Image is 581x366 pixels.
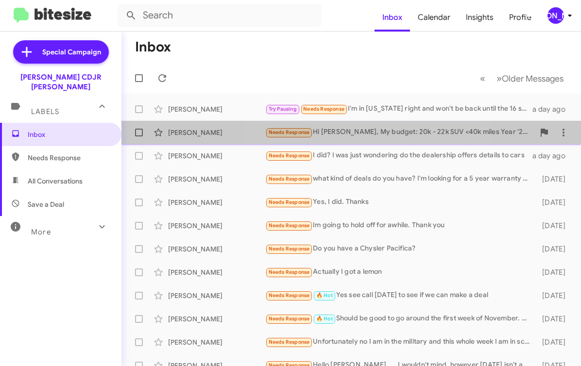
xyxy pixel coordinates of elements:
[265,313,535,324] div: Should be good to go around the first week of November. Also pending the shutdown.
[28,130,110,139] span: Inbox
[28,200,64,209] span: Save a Deal
[168,198,265,207] div: [PERSON_NAME]
[168,174,265,184] div: [PERSON_NAME]
[265,290,535,301] div: Yes see call [DATE] to see if we can make a deal
[168,128,265,137] div: [PERSON_NAME]
[168,314,265,324] div: [PERSON_NAME]
[303,106,344,112] span: Needs Response
[475,68,569,88] nav: Page navigation example
[535,291,573,300] div: [DATE]
[13,40,109,64] a: Special Campaign
[535,221,573,231] div: [DATE]
[496,72,502,84] span: »
[265,336,535,348] div: Unfortunately no I am in the military and this whole week I am in school.
[539,7,570,24] button: [PERSON_NAME]
[265,220,535,231] div: Im going to hold off for awhile. Thank you
[535,244,573,254] div: [DATE]
[535,337,573,347] div: [DATE]
[269,152,310,159] span: Needs Response
[316,316,333,322] span: 🔥 Hot
[269,316,310,322] span: Needs Response
[458,3,501,32] a: Insights
[265,243,535,254] div: Do you have a Chysler Pacifica?
[265,197,535,208] div: Yes, I did. Thanks
[491,68,569,88] button: Next
[535,267,573,277] div: [DATE]
[31,107,59,116] span: Labels
[535,314,573,324] div: [DATE]
[532,151,573,161] div: a day ago
[502,73,564,84] span: Older Messages
[269,246,310,252] span: Needs Response
[375,3,410,32] a: Inbox
[532,104,573,114] div: a day ago
[474,68,491,88] button: Previous
[168,151,265,161] div: [PERSON_NAME]
[269,176,310,182] span: Needs Response
[135,39,171,55] h1: Inbox
[28,153,110,163] span: Needs Response
[547,7,564,24] div: [PERSON_NAME]
[28,176,83,186] span: All Conversations
[535,174,573,184] div: [DATE]
[31,228,51,236] span: More
[501,3,539,32] a: Profile
[316,292,333,299] span: 🔥 Hot
[168,291,265,300] div: [PERSON_NAME]
[118,4,322,27] input: Search
[265,266,535,278] div: Actually I got a lemon
[265,127,534,138] div: Hi [PERSON_NAME], My budget: 20k - 22k SUV <40k miles Year '23-25 Any model i.e : [GEOGRAPHIC_DAT...
[168,221,265,231] div: [PERSON_NAME]
[265,103,532,115] div: I'm in [US_STATE] right and won't be back until the 16 so can we do the 20th
[410,3,458,32] a: Calendar
[535,198,573,207] div: [DATE]
[168,104,265,114] div: [PERSON_NAME]
[480,72,485,84] span: «
[269,199,310,205] span: Needs Response
[168,244,265,254] div: [PERSON_NAME]
[168,267,265,277] div: [PERSON_NAME]
[265,150,532,161] div: I did? I was just wondering do the dealership offers details to cars
[269,292,310,299] span: Needs Response
[269,339,310,345] span: Needs Response
[269,269,310,275] span: Needs Response
[168,337,265,347] div: [PERSON_NAME]
[269,106,297,112] span: Try Pausing
[269,222,310,229] span: Needs Response
[269,129,310,135] span: Needs Response
[42,47,101,57] span: Special Campaign
[265,173,535,184] div: what kind of deals do you have? I'm looking for a 5 year warranty to be included with my purchase...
